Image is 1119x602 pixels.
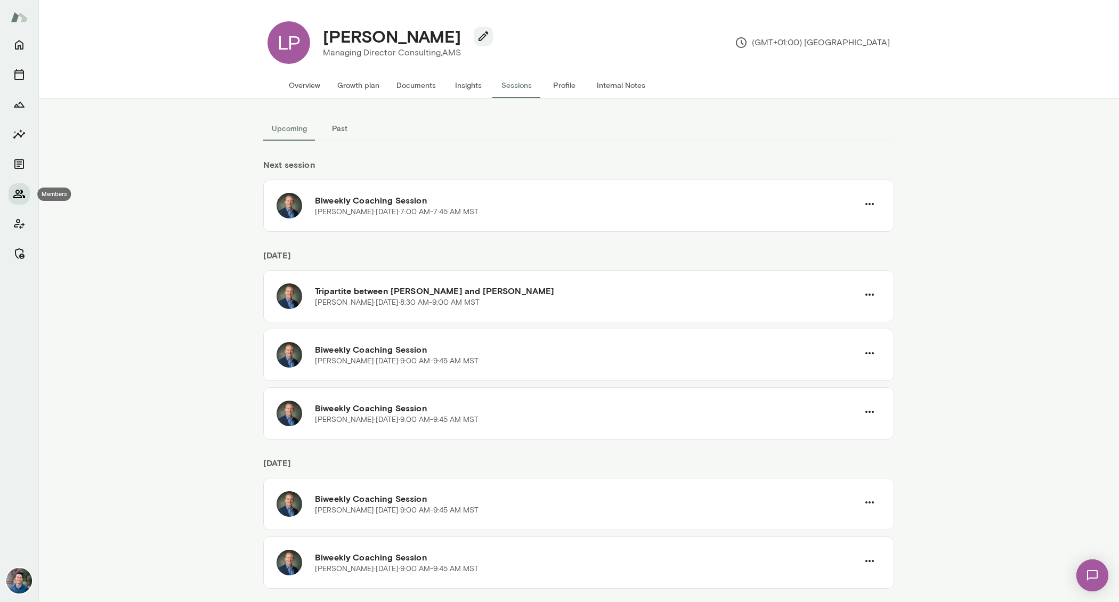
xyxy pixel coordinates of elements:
h6: Biweekly Coaching Session [315,343,858,356]
div: basic tabs example [263,116,894,141]
p: (GMT+01:00) [GEOGRAPHIC_DATA] [735,36,890,49]
h6: [DATE] [263,249,894,270]
button: Profile [540,72,588,98]
img: Alex Yu [6,568,32,593]
p: [PERSON_NAME] · [DATE] · 8:30 AM-9:00 AM MST [315,297,480,308]
button: Documents [9,153,30,175]
button: Manage [9,243,30,264]
h6: [DATE] [263,457,894,478]
button: Internal Notes [588,72,654,98]
button: Growth Plan [9,94,30,115]
h6: Next session [263,158,894,180]
button: Sessions [9,64,30,85]
button: Home [9,34,30,55]
h4: [PERSON_NAME] [323,26,461,46]
div: LP [267,21,310,64]
img: Mento [11,7,28,27]
p: [PERSON_NAME] · [DATE] · 9:00 AM-9:45 AM MST [315,564,479,574]
button: Documents [388,72,444,98]
p: [PERSON_NAME] · [DATE] · 7:00 AM-7:45 AM MST [315,207,479,217]
p: [PERSON_NAME] · [DATE] · 9:00 AM-9:45 AM MST [315,414,479,425]
button: Overview [280,72,329,98]
button: Client app [9,213,30,234]
button: Insights [9,124,30,145]
h6: Biweekly Coaching Session [315,492,858,505]
button: Sessions [492,72,540,98]
button: Insights [444,72,492,98]
h6: Biweekly Coaching Session [315,402,858,414]
button: Upcoming [263,116,315,141]
div: Members [37,188,71,201]
p: [PERSON_NAME] · [DATE] · 9:00 AM-9:45 AM MST [315,356,479,367]
h6: Biweekly Coaching Session [315,194,858,207]
button: Past [315,116,363,141]
p: [PERSON_NAME] · [DATE] · 9:00 AM-9:45 AM MST [315,505,479,516]
button: Growth plan [329,72,388,98]
p: Managing Director Consulting, AMS [323,46,484,59]
h6: Tripartite between [PERSON_NAME] and [PERSON_NAME] [315,284,858,297]
button: Members [9,183,30,205]
h6: Biweekly Coaching Session [315,551,858,564]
